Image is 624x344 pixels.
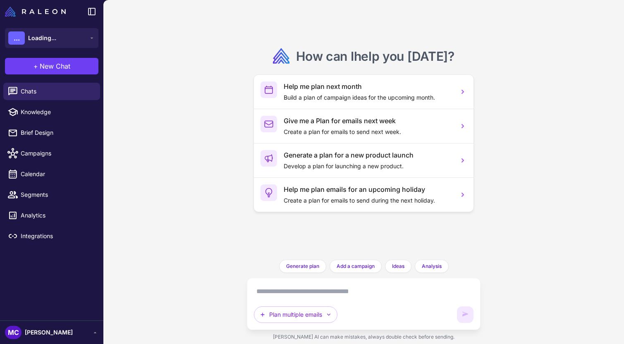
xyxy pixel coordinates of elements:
span: Analytics [21,211,93,220]
a: Integrations [3,227,100,245]
h3: Give me a Plan for emails next week [284,116,452,126]
span: Segments [21,190,93,199]
span: + [33,61,38,71]
span: Add a campaign [337,263,375,270]
button: ...Loading... [5,28,98,48]
span: Brief Design [21,128,93,137]
p: Develop a plan for launching a new product. [284,162,452,171]
img: Raleon Logo [5,7,66,17]
button: Generate plan [279,260,326,273]
button: Plan multiple emails [254,306,337,323]
span: Knowledge [21,107,93,117]
a: Chats [3,83,100,100]
h3: Help me plan emails for an upcoming holiday [284,184,452,194]
span: New Chat [40,61,70,71]
span: Loading... [28,33,56,43]
span: Chats [21,87,93,96]
button: +New Chat [5,58,98,74]
p: Build a plan of campaign ideas for the upcoming month. [284,93,452,102]
span: Analysis [422,263,442,270]
h2: How can I ? [296,48,454,64]
a: Segments [3,186,100,203]
span: Ideas [392,263,404,270]
p: Create a plan for emails to send during the next holiday. [284,196,452,205]
div: ... [8,31,25,45]
span: Integrations [21,232,93,241]
div: [PERSON_NAME] AI can make mistakes, always double check before sending. [247,330,481,344]
button: Analysis [415,260,449,273]
h3: Generate a plan for a new product launch [284,150,452,160]
h3: Help me plan next month [284,81,452,91]
a: Brief Design [3,124,100,141]
span: [PERSON_NAME] [25,328,73,337]
div: MC [5,326,22,339]
button: Add a campaign [330,260,382,273]
button: Ideas [385,260,411,273]
p: Create a plan for emails to send next week. [284,127,452,136]
span: Campaigns [21,149,93,158]
a: Campaigns [3,145,100,162]
a: Knowledge [3,103,100,121]
a: Analytics [3,207,100,224]
span: help you [DATE] [354,49,448,64]
span: Generate plan [286,263,319,270]
span: Calendar [21,170,93,179]
a: Calendar [3,165,100,183]
a: Raleon Logo [5,7,69,17]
